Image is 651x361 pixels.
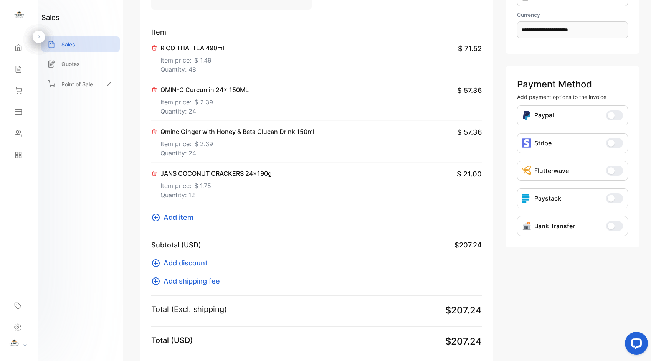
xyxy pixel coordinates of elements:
[522,221,531,231] img: Icon
[160,43,224,53] p: RICO THAI TEA 490ml
[194,56,211,65] span: $ 1.49
[13,10,25,21] img: logo
[151,27,482,37] p: Item
[41,12,59,23] h1: sales
[151,258,212,268] button: Add discount
[534,194,561,203] p: Paystack
[457,85,482,96] span: $ 57.36
[534,138,552,148] p: Stripe
[522,194,531,203] img: icon
[160,169,272,178] p: JANS COCONUT CRACKERS 24x190g
[457,169,482,179] span: $ 21.00
[160,136,314,148] p: Item price:
[41,76,120,92] a: Point of Sale
[454,240,482,250] span: $207.24
[160,148,314,158] p: Quantity: 24
[61,60,80,68] p: Quotes
[160,85,249,94] p: QMIN-C Curcumin 24x 150ML
[61,40,75,48] p: Sales
[517,11,628,19] label: Currency
[534,110,554,120] p: Paypal
[41,36,120,52] a: Sales
[457,127,482,137] span: $ 57.36
[8,338,20,350] img: profile
[61,80,93,88] p: Point of Sale
[517,77,628,91] p: Payment Method
[619,329,651,361] iframe: LiveChat chat widget
[164,212,193,223] span: Add item
[151,240,201,250] p: Subtotal (USD)
[534,166,569,175] p: Flutterwave
[194,139,213,148] span: $ 2.39
[160,190,272,199] p: Quantity: 12
[160,127,314,136] p: Qminc Ginger with Honey & Beta Glucan Drink 150ml
[522,138,531,148] img: icon
[194,97,213,107] span: $ 2.39
[160,65,224,74] p: Quantity: 48
[445,303,482,317] span: $207.24
[151,335,193,346] p: Total (USD)
[522,166,531,175] img: Icon
[522,110,531,120] img: Icon
[151,212,198,223] button: Add item
[151,276,225,286] button: Add shipping fee
[517,93,628,101] p: Add payment options to the invoice
[160,107,249,116] p: Quantity: 24
[445,335,482,348] span: $207.24
[41,56,120,72] a: Quotes
[164,276,220,286] span: Add shipping fee
[160,94,249,107] p: Item price:
[194,181,211,190] span: $ 1.75
[458,43,482,54] span: $ 71.52
[160,53,224,65] p: Item price:
[534,221,575,231] p: Bank Transfer
[160,178,272,190] p: Item price:
[151,303,227,315] p: Total (Excl. shipping)
[164,258,208,268] span: Add discount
